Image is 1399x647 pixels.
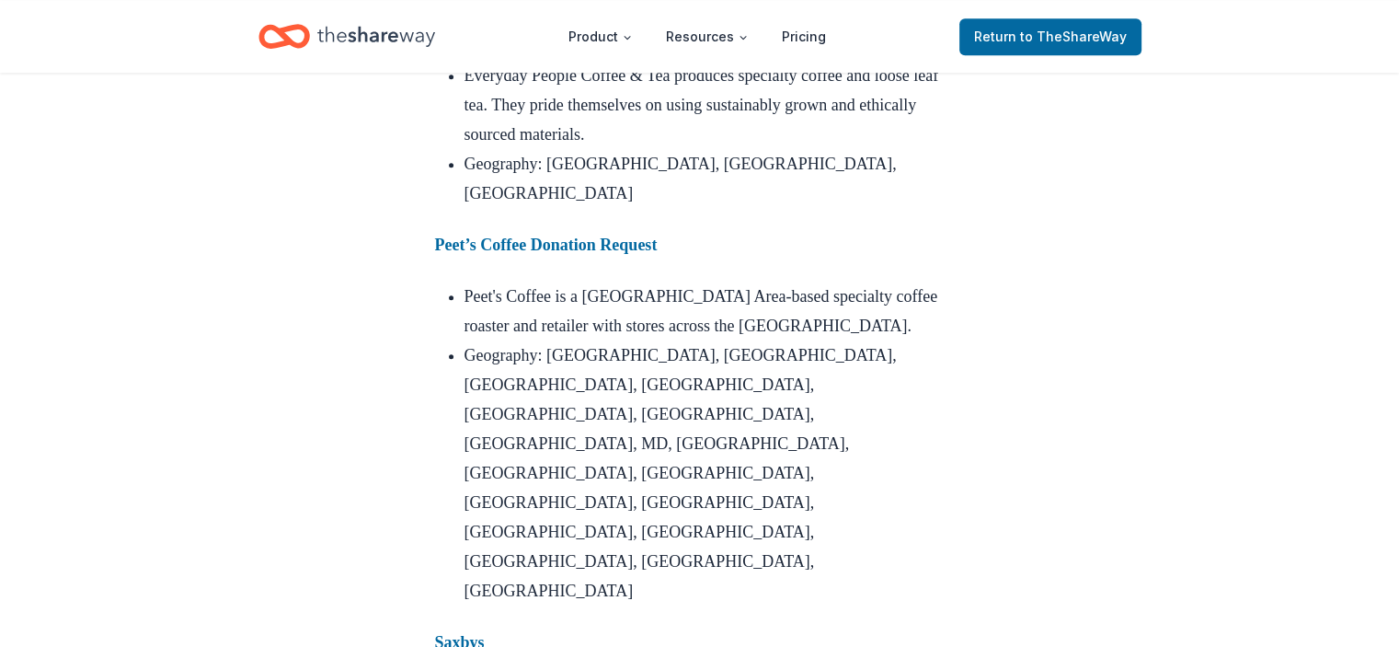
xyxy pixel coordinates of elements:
[554,18,648,55] button: Product
[464,61,965,149] li: Everyday People Coffee & Tea produces specialty coffee and loose leaf tea. They pride themselves ...
[1020,29,1127,44] span: to TheShareWay
[767,18,841,55] a: Pricing
[435,236,658,254] a: Peet’s Coffee Donation Request
[959,18,1141,55] a: Returnto TheShareWay
[651,18,763,55] button: Resources
[464,149,965,208] li: Geography: [GEOGRAPHIC_DATA], [GEOGRAPHIC_DATA], [GEOGRAPHIC_DATA]
[258,15,435,58] a: Home
[554,15,841,58] nav: Main
[464,341,965,606] li: Geography: [GEOGRAPHIC_DATA], [GEOGRAPHIC_DATA], [GEOGRAPHIC_DATA], [GEOGRAPHIC_DATA], [GEOGRAPHI...
[464,282,965,341] li: Peet's Coffee is a [GEOGRAPHIC_DATA] Area-based specialty coffee roaster and retailer with stores...
[974,26,1127,48] span: Return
